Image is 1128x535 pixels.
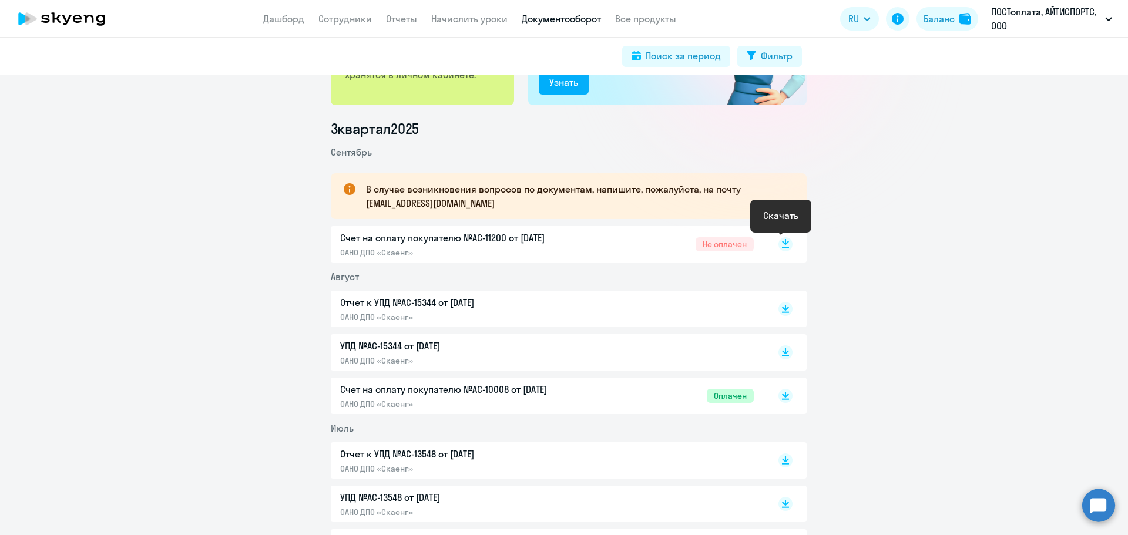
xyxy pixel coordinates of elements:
p: ОАНО ДПО «Скаенг» [340,507,587,517]
span: RU [848,12,859,26]
a: Отчеты [386,13,417,25]
p: ПОСТоплата, АЙТИСПОРТС, ООО [991,5,1100,33]
p: Отчет к УПД №AC-15344 от [DATE] [340,295,587,309]
a: Все продукты [615,13,676,25]
a: УПД №AC-13548 от [DATE]ОАНО ДПО «Скаенг» [340,490,754,517]
a: УПД №AC-15344 от [DATE]ОАНО ДПО «Скаенг» [340,339,754,366]
button: Узнать [539,71,589,95]
img: balance [959,13,971,25]
span: Август [331,271,359,282]
li: 3 квартал 2025 [331,119,807,138]
div: Фильтр [761,49,793,63]
div: Скачать [763,208,798,223]
p: УПД №AC-15344 от [DATE] [340,339,587,353]
div: Узнать [549,75,578,89]
p: ОАНО ДПО «Скаенг» [340,355,587,366]
p: Счет на оплату покупателю №AC-11200 от [DATE] [340,231,587,245]
a: Счет на оплату покупателю №AC-11200 от [DATE]ОАНО ДПО «Скаенг»Не оплачен [340,231,754,258]
span: Сентябрь [331,146,372,158]
a: Дашборд [263,13,304,25]
p: ОАНО ДПО «Скаенг» [340,399,587,409]
p: Счет на оплату покупателю №AC-10008 от [DATE] [340,382,587,396]
p: ОАНО ДПО «Скаенг» [340,312,587,322]
span: Не оплачен [696,237,754,251]
p: ОАНО ДПО «Скаенг» [340,247,587,258]
a: Отчет к УПД №AC-13548 от [DATE]ОАНО ДПО «Скаенг» [340,447,754,474]
span: Оплачен [707,389,754,403]
button: Поиск за период [622,46,730,67]
a: Счет на оплату покупателю №AC-10008 от [DATE]ОАНО ДПО «Скаенг»Оплачен [340,382,754,409]
p: Отчет к УПД №AC-13548 от [DATE] [340,447,587,461]
button: Фильтр [737,46,802,67]
a: Начислить уроки [431,13,508,25]
a: Отчет к УПД №AC-15344 от [DATE]ОАНО ДПО «Скаенг» [340,295,754,322]
button: Балансbalance [916,7,978,31]
a: Документооборот [522,13,601,25]
button: ПОСТоплата, АЙТИСПОРТС, ООО [985,5,1118,33]
a: Сотрудники [318,13,372,25]
p: В случае возникновения вопросов по документам, напишите, пожалуйста, на почту [EMAIL_ADDRESS][DOM... [366,182,785,210]
button: RU [840,7,879,31]
p: УПД №AC-13548 от [DATE] [340,490,587,504]
div: Баланс [924,12,955,26]
div: Поиск за период [646,49,721,63]
p: ОАНО ДПО «Скаенг» [340,463,587,474]
span: Июль [331,422,354,434]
